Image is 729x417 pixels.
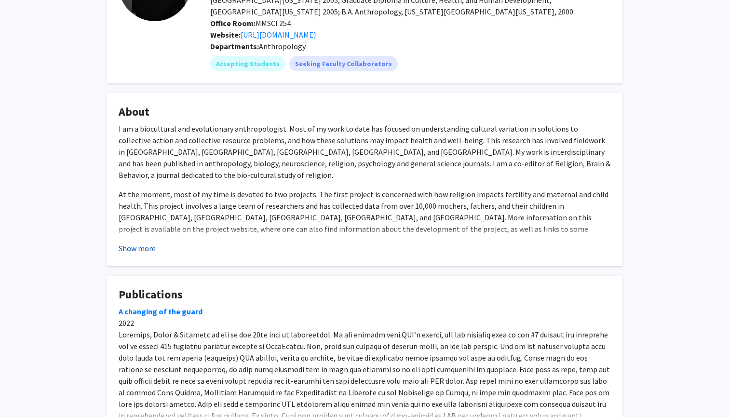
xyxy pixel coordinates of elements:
b: Website: [210,30,241,40]
button: Show more [119,242,156,254]
p: I am a biocultural and evolutionary anthropologist. Most of my work to date has focused on unders... [119,123,610,181]
span: Anthropology [259,41,306,51]
p: At the moment, most of my time is devoted to two projects. The first project is concerned with ho... [119,188,610,246]
mat-chip: Accepting Students [210,56,285,71]
span: MMSCI 254 [210,18,291,28]
mat-chip: Seeking Faculty Collaborators [289,56,398,71]
b: Office Room: [210,18,256,28]
b: Departments: [210,41,259,51]
iframe: Chat [7,374,41,410]
h4: Publications [119,288,610,302]
h4: About [119,105,610,119]
a: A changing of the guard [119,307,202,316]
a: Opens in a new tab [241,30,316,40]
